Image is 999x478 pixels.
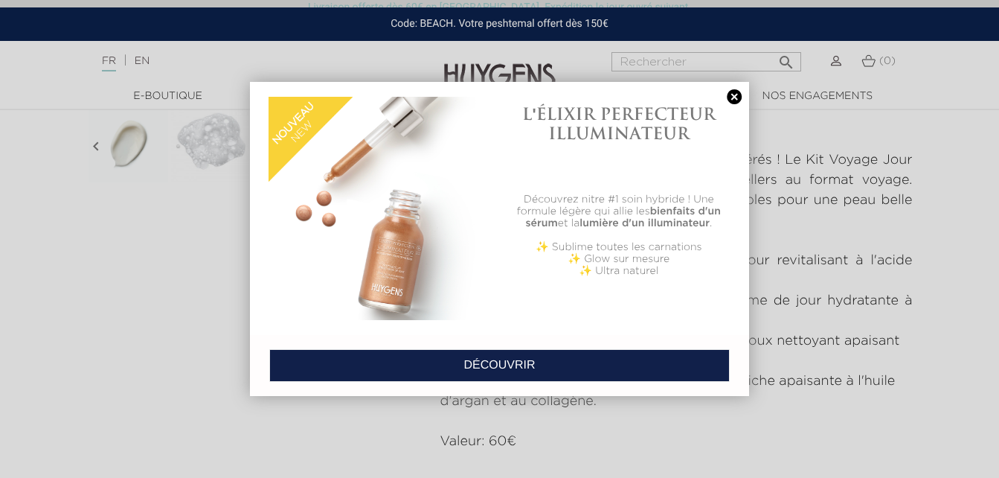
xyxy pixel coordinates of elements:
p: ✨ Sublime toutes les carnations [507,241,731,253]
h1: L'ÉLIXIR PERFECTEUR ILLUMINATEUR [507,104,731,144]
p: Découvrez nitre #1 soin hybride ! Une formule légère qui allie les et la . [507,194,731,229]
b: bienfaits d'un sérum [526,206,721,229]
p: ✨ Ultra naturel [507,265,731,277]
a: DÉCOUVRIR [269,349,730,382]
b: lumière d'un illuminateur [579,218,710,229]
p: ✨ Glow sur mesure [507,253,731,265]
